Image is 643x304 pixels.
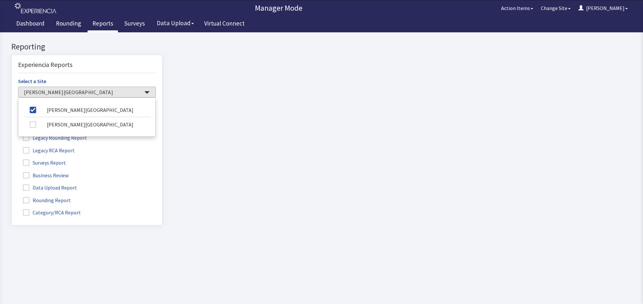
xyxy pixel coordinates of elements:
[23,70,151,85] a: [PERSON_NAME][GEOGRAPHIC_DATA]
[497,2,537,15] button: Action Items
[18,126,72,134] label: Surveys Report
[24,56,143,64] span: [PERSON_NAME][GEOGRAPHIC_DATA]
[60,3,497,13] p: Manager Mode
[18,176,87,184] label: Category/RCA Report
[11,10,163,19] h2: Reporting
[51,16,86,32] a: Rounding
[537,2,574,15] button: Change Site
[18,114,81,122] label: Legacy RCA Report
[18,138,75,147] label: Business Review
[199,16,249,32] a: Virtual Connect
[15,3,56,14] img: experiencia_logo.png
[18,45,46,53] label: Select a Site
[18,54,156,65] button: [PERSON_NAME][GEOGRAPHIC_DATA]
[11,16,49,32] a: Dashboard
[23,85,151,99] a: [PERSON_NAME][GEOGRAPHIC_DATA]
[18,163,77,172] label: Rounding Report
[18,101,93,109] label: Legacy Rounding Report
[18,151,83,159] label: Data Upload Report
[153,17,198,29] button: Data Upload
[18,27,156,41] div: Experiencia Reports
[88,16,118,32] a: Reports
[574,2,632,15] button: [PERSON_NAME]
[120,16,150,32] a: Surveys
